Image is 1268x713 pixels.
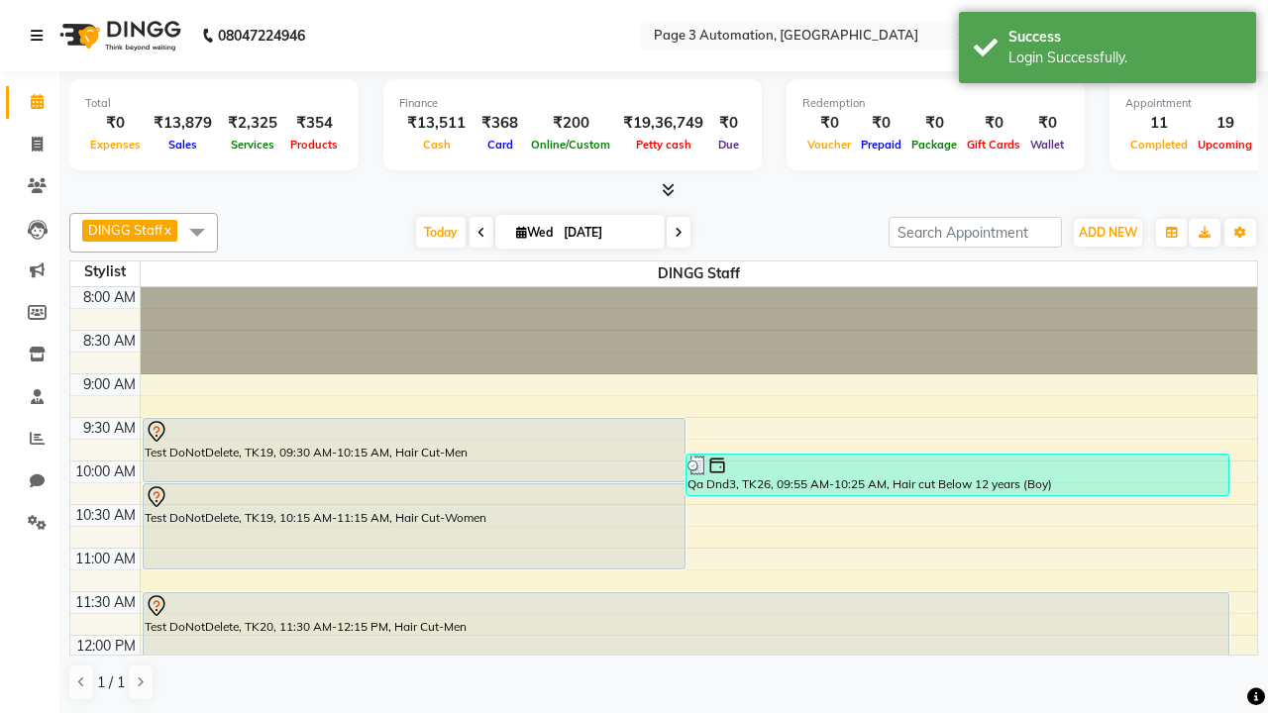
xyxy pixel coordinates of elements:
[220,112,285,135] div: ₹2,325
[70,261,140,282] div: Stylist
[687,455,1228,495] div: Qa Dnd3, TK26, 09:55 AM-10:25 AM, Hair cut Below 12 years (Boy)
[88,222,162,238] span: DINGG Staff
[711,112,746,135] div: ₹0
[1193,112,1257,135] div: 19
[511,225,558,240] span: Wed
[163,138,202,152] span: Sales
[218,8,305,63] b: 08047224946
[802,95,1069,112] div: Redemption
[802,138,856,152] span: Voucher
[144,484,686,568] div: Test DoNotDelete, TK19, 10:15 AM-11:15 AM, Hair Cut-Women
[526,138,615,152] span: Online/Custom
[856,138,906,152] span: Prepaid
[889,217,1062,248] input: Search Appointment
[558,218,657,248] input: 2025-10-01
[856,112,906,135] div: ₹0
[1025,112,1069,135] div: ₹0
[615,112,711,135] div: ₹19,36,749
[285,138,343,152] span: Products
[1025,138,1069,152] span: Wallet
[71,592,140,613] div: 11:30 AM
[526,112,615,135] div: ₹200
[1125,138,1193,152] span: Completed
[71,505,140,526] div: 10:30 AM
[482,138,518,152] span: Card
[1008,27,1241,48] div: Success
[1074,219,1142,247] button: ADD NEW
[146,112,220,135] div: ₹13,879
[906,138,962,152] span: Package
[141,261,1258,286] span: DINGG Staff
[162,222,171,238] a: x
[97,672,125,693] span: 1 / 1
[399,112,474,135] div: ₹13,511
[285,112,343,135] div: ₹354
[79,374,140,395] div: 9:00 AM
[79,418,140,439] div: 9:30 AM
[802,112,856,135] div: ₹0
[418,138,456,152] span: Cash
[85,138,146,152] span: Expenses
[474,112,526,135] div: ₹368
[416,217,466,248] span: Today
[85,112,146,135] div: ₹0
[226,138,279,152] span: Services
[79,331,140,352] div: 8:30 AM
[962,138,1025,152] span: Gift Cards
[79,287,140,308] div: 8:00 AM
[962,112,1025,135] div: ₹0
[399,95,746,112] div: Finance
[631,138,696,152] span: Petty cash
[906,112,962,135] div: ₹0
[85,95,343,112] div: Total
[1193,138,1257,152] span: Upcoming
[1079,225,1137,240] span: ADD NEW
[1008,48,1241,68] div: Login Successfully.
[1125,112,1193,135] div: 11
[71,461,140,482] div: 10:00 AM
[71,549,140,569] div: 11:00 AM
[713,138,744,152] span: Due
[51,8,186,63] img: logo
[144,419,686,481] div: Test DoNotDelete, TK19, 09:30 AM-10:15 AM, Hair Cut-Men
[72,636,140,657] div: 12:00 PM
[144,593,1228,656] div: Test DoNotDelete, TK20, 11:30 AM-12:15 PM, Hair Cut-Men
